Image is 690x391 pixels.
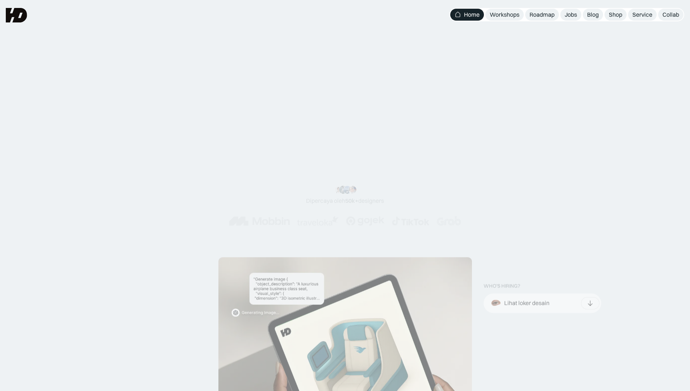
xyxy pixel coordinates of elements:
div: Shop [609,11,622,18]
a: Blog [583,9,603,21]
span: 50k+ [345,197,358,204]
a: Home [450,9,484,21]
a: Workshops [485,9,524,21]
div: Jobs [565,11,577,18]
div: Dipercaya oleh designers [306,197,384,205]
div: Collab [662,11,679,18]
div: WHO’S HIRING? [484,283,520,289]
a: Collab [658,9,683,21]
a: Shop [605,9,627,21]
div: Service [632,11,652,18]
div: Home [464,11,480,18]
a: Roadmap [525,9,559,21]
a: Service [628,9,657,21]
div: Blog [587,11,599,18]
div: Lihat loker desain [504,299,549,307]
div: Roadmap [530,11,555,18]
div: Workshops [490,11,519,18]
a: Jobs [560,9,581,21]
